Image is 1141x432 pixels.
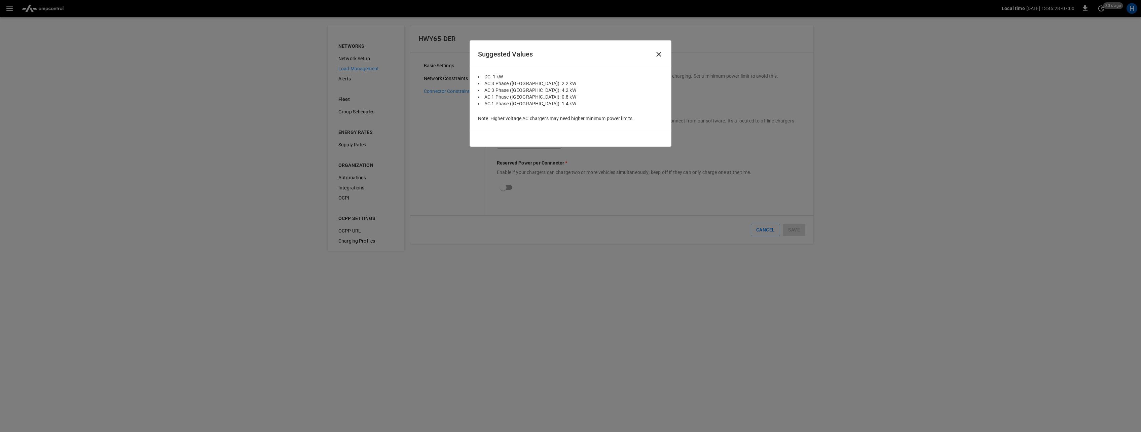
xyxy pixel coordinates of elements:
p: Note: Higher voltage AC chargers may need higher minimum power limits. [478,115,663,122]
li: AC 3 Phase ([GEOGRAPHIC_DATA]): 2.2 kW [478,80,663,87]
li: AC 3 Phase ([GEOGRAPHIC_DATA]): 4.2 kW [478,87,663,94]
li: AC 1 Phase ([GEOGRAPHIC_DATA]): 0.8 kW [478,94,663,100]
li: AC 1 Phase ([GEOGRAPHIC_DATA]): 1.4 kW [478,100,663,107]
h6: Suggested Values [478,49,533,60]
li: DC: 1 kW [478,73,663,80]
